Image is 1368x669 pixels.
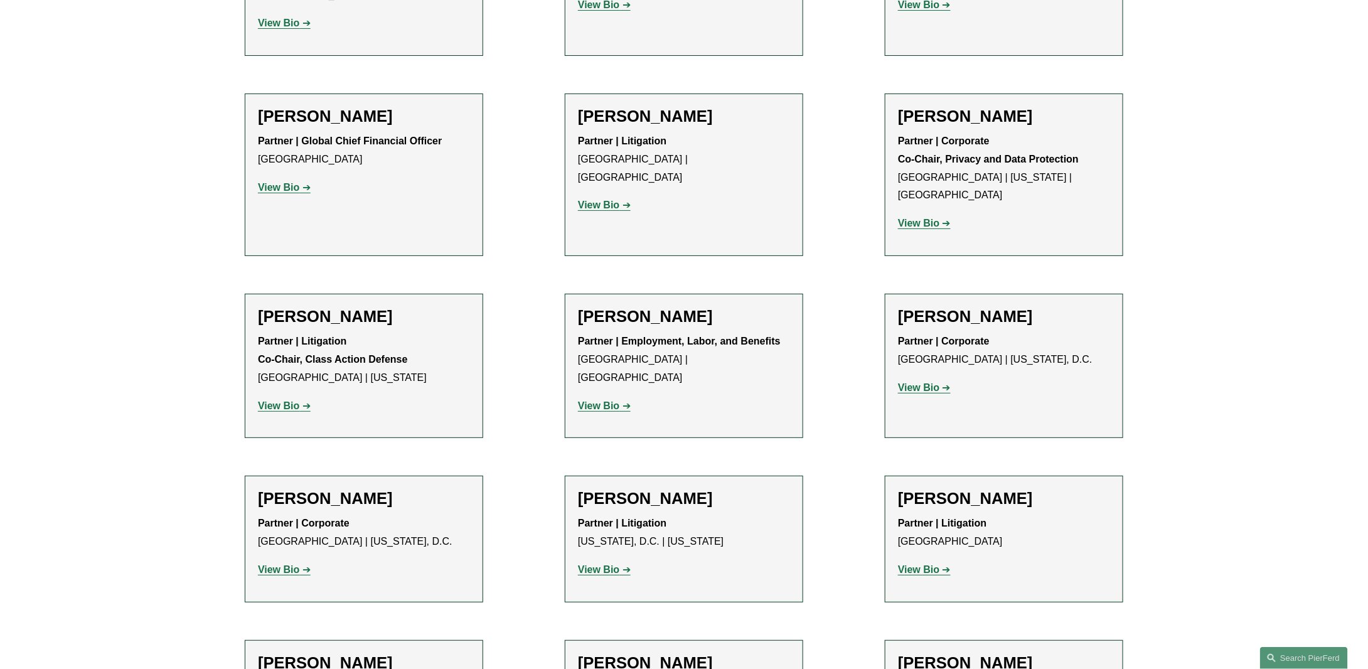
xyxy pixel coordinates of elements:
p: [GEOGRAPHIC_DATA] | [US_STATE] [258,333,470,387]
h2: [PERSON_NAME] [898,489,1110,508]
h2: [PERSON_NAME] [258,489,470,508]
h2: [PERSON_NAME] [898,107,1110,126]
strong: Partner | Corporate [258,518,350,528]
strong: Partner | Litigation [578,136,666,146]
p: [GEOGRAPHIC_DATA] [898,515,1110,551]
strong: View Bio [898,218,939,228]
a: View Bio [258,564,311,575]
strong: View Bio [898,564,939,575]
a: View Bio [898,564,951,575]
h2: [PERSON_NAME] [578,107,790,126]
a: View Bio [898,218,951,228]
a: View Bio [578,200,631,210]
strong: View Bio [578,400,619,411]
strong: Partner | Corporate Co-Chair, Privacy and Data Protection [898,136,1079,164]
strong: Partner | Litigation [898,518,986,528]
p: [GEOGRAPHIC_DATA] | [GEOGRAPHIC_DATA] [578,132,790,186]
p: [GEOGRAPHIC_DATA] | [US_STATE], D.C. [898,333,1110,369]
h2: [PERSON_NAME] [258,107,470,126]
strong: View Bio [258,18,299,28]
a: View Bio [898,382,951,393]
a: Search this site [1260,647,1348,669]
strong: View Bio [258,564,299,575]
a: View Bio [258,400,311,411]
a: View Bio [258,18,311,28]
strong: Partner | Litigation Co-Chair, Class Action Defense [258,336,408,365]
a: View Bio [578,400,631,411]
strong: Partner | Global Chief Financial Officer [258,136,442,146]
h2: [PERSON_NAME] [578,307,790,326]
strong: View Bio [578,200,619,210]
p: [GEOGRAPHIC_DATA] | [US_STATE], D.C. [258,515,470,551]
strong: View Bio [258,400,299,411]
strong: View Bio [258,182,299,193]
h2: [PERSON_NAME] [258,307,470,326]
strong: View Bio [578,564,619,575]
p: [GEOGRAPHIC_DATA] [258,132,470,169]
strong: Partner | Litigation [578,518,666,528]
h2: [PERSON_NAME] [578,489,790,508]
strong: Partner | Employment, Labor, and Benefits [578,336,781,346]
a: View Bio [578,564,631,575]
h2: [PERSON_NAME] [898,307,1110,326]
strong: View Bio [898,382,939,393]
p: [GEOGRAPHIC_DATA] | [GEOGRAPHIC_DATA] [578,333,790,387]
p: [US_STATE], D.C. | [US_STATE] [578,515,790,551]
strong: Partner | Corporate [898,336,990,346]
p: [GEOGRAPHIC_DATA] | [US_STATE] | [GEOGRAPHIC_DATA] [898,132,1110,205]
a: View Bio [258,182,311,193]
